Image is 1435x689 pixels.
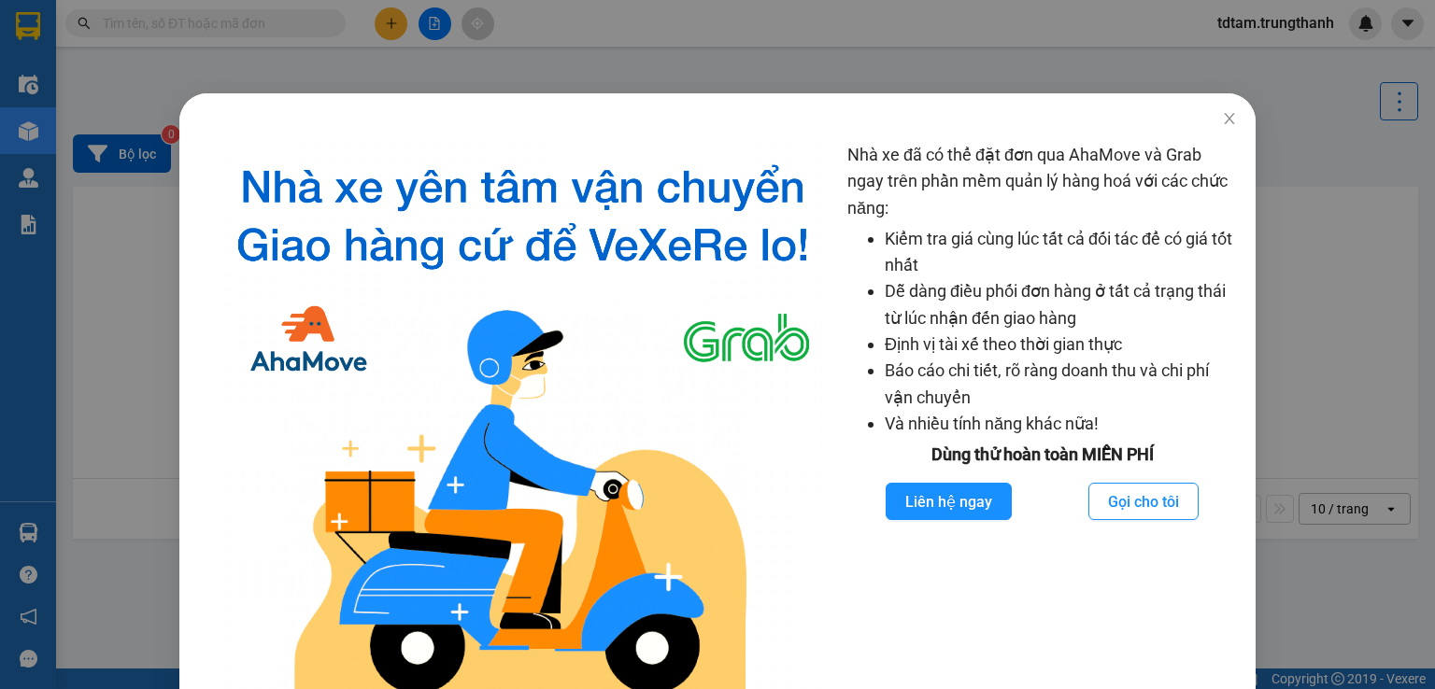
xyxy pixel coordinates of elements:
button: Gọi cho tôi [1088,483,1199,520]
span: Liên hệ ngay [905,490,992,513]
li: Báo cáo chi tiết, rõ ràng doanh thu và chi phí vận chuyển [885,358,1237,411]
button: Liên hệ ngay [886,483,1012,520]
li: Và nhiều tính năng khác nữa! [885,411,1237,437]
li: Dễ dàng điều phối đơn hàng ở tất cả trạng thái từ lúc nhận đến giao hàng [885,278,1237,331]
div: Dùng thử hoàn toàn MIỄN PHÍ [847,442,1237,468]
li: Kiểm tra giá cùng lúc tất cả đối tác để có giá tốt nhất [885,226,1237,279]
li: Định vị tài xế theo thời gian thực [885,331,1237,358]
button: Close [1203,93,1256,146]
span: close [1222,111,1237,126]
span: Gọi cho tôi [1108,490,1179,513]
